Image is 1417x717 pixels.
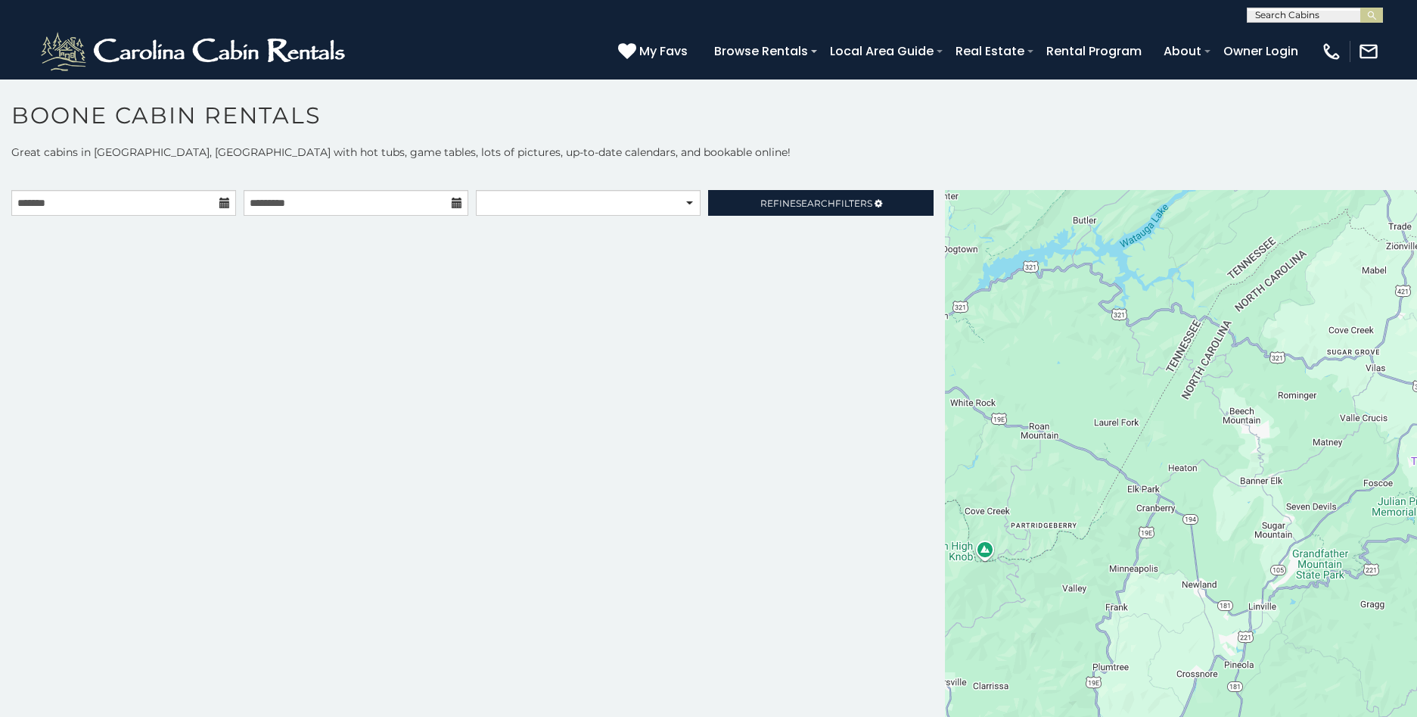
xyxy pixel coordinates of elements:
a: About [1156,38,1209,64]
a: Rental Program [1039,38,1149,64]
a: Browse Rentals [707,38,816,64]
img: White-1-2.png [38,29,352,74]
img: phone-regular-white.png [1321,41,1342,62]
img: mail-regular-white.png [1358,41,1379,62]
span: Search [796,198,835,209]
a: Real Estate [948,38,1032,64]
span: Refine Filters [760,198,872,209]
span: My Favs [639,42,688,61]
a: My Favs [618,42,691,61]
a: Owner Login [1216,38,1306,64]
a: Local Area Guide [822,38,941,64]
a: RefineSearchFilters [708,190,933,216]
